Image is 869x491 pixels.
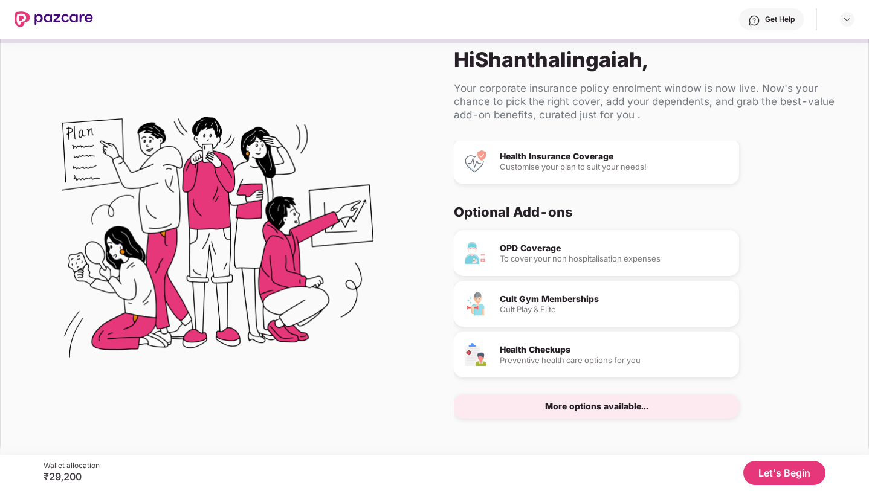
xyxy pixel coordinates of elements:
[464,149,488,173] img: Health Insurance Coverage
[500,255,729,263] div: To cover your non hospitalisation expenses
[454,47,849,72] div: Hi Shanthalingaiah ,
[842,14,852,24] img: svg+xml;base64,PHN2ZyBpZD0iRHJvcGRvd24tMzJ4MzIiIHhtbG5zPSJodHRwOi8vd3d3LnczLm9yZy8yMDAwL3N2ZyIgd2...
[44,470,100,483] div: ₹29,200
[500,356,729,364] div: Preventive health care options for you
[500,244,729,252] div: OPD Coverage
[765,14,795,24] div: Get Help
[44,461,100,470] div: Wallet allocation
[62,86,373,397] img: Flex Benefits Illustration
[464,342,488,367] img: Health Checkups
[500,163,729,171] div: Customise your plan to suit your needs!
[545,402,648,411] div: More options available...
[15,11,93,27] img: New Pazcare Logo
[743,461,825,485] button: Let's Begin
[748,14,760,27] img: svg+xml;base64,PHN2ZyBpZD0iSGVscC0zMngzMiIgeG1sbnM9Imh0dHA6Ly93d3cudzMub3JnLzIwMDAvc3ZnIiB3aWR0aD...
[464,241,488,265] img: OPD Coverage
[500,345,729,354] div: Health Checkups
[454,82,849,121] div: Your corporate insurance policy enrolment window is now live. Now's your chance to pick the right...
[464,292,488,316] img: Cult Gym Memberships
[500,306,729,313] div: Cult Play & Elite
[500,152,729,161] div: Health Insurance Coverage
[454,204,839,220] div: Optional Add-ons
[500,295,729,303] div: Cult Gym Memberships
